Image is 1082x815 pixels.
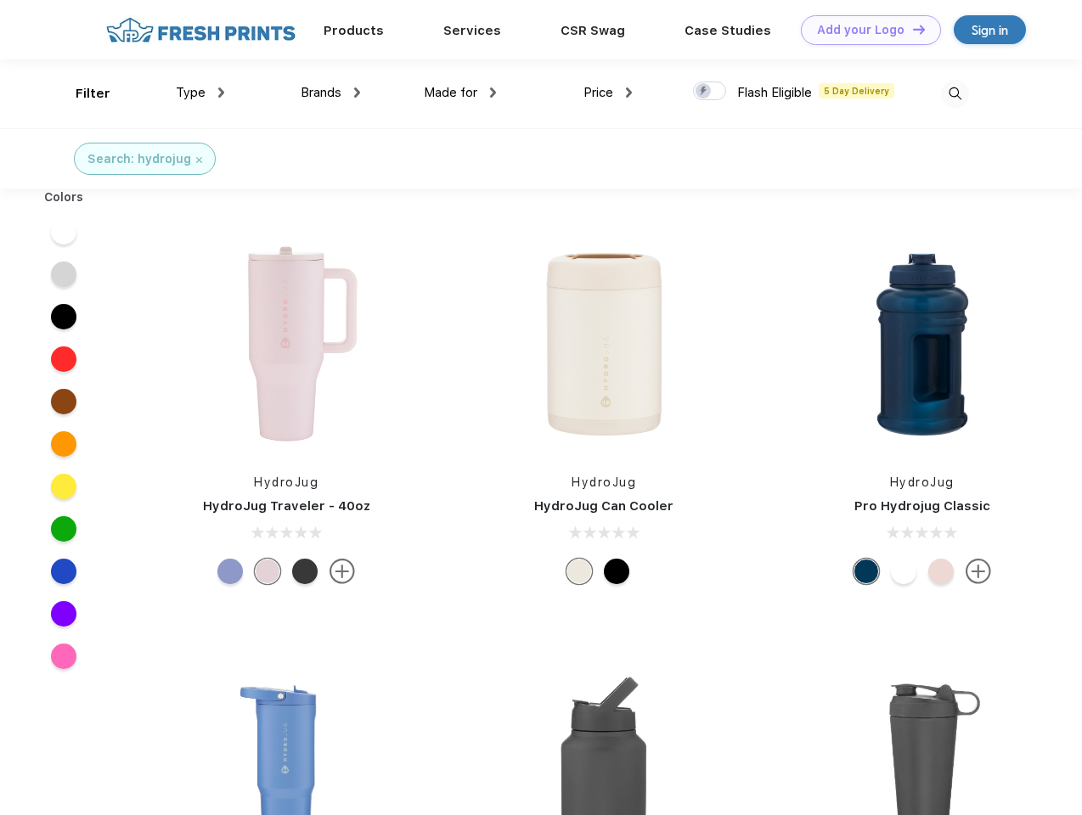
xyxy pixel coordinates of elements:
[491,231,717,457] img: func=resize&h=266
[972,20,1008,40] div: Sign in
[817,23,904,37] div: Add your Logo
[173,231,399,457] img: func=resize&h=266
[891,559,916,584] div: White
[604,559,629,584] div: Black
[854,498,990,514] a: Pro Hydrojug Classic
[217,559,243,584] div: Peri
[330,559,355,584] img: more.svg
[324,23,384,38] a: Products
[176,85,206,100] span: Type
[583,85,613,100] span: Price
[354,87,360,98] img: dropdown.png
[819,83,894,98] span: 5 Day Delivery
[809,231,1035,457] img: func=resize&h=266
[31,188,97,206] div: Colors
[203,498,370,514] a: HydroJug Traveler - 40oz
[966,559,991,584] img: more.svg
[954,15,1026,44] a: Sign in
[254,475,318,489] a: HydroJug
[76,84,110,104] div: Filter
[490,87,496,98] img: dropdown.png
[854,559,879,584] div: Navy
[534,498,673,514] a: HydroJug Can Cooler
[928,559,954,584] div: Pink Sand
[626,87,632,98] img: dropdown.png
[424,85,477,100] span: Made for
[941,80,969,108] img: desktop_search.svg
[737,85,812,100] span: Flash Eligible
[566,559,592,584] div: Cream
[87,150,191,168] div: Search: hydrojug
[255,559,280,584] div: Pink Sand
[301,85,341,100] span: Brands
[218,87,224,98] img: dropdown.png
[292,559,318,584] div: Black
[890,475,955,489] a: HydroJug
[913,25,925,34] img: DT
[196,157,202,163] img: filter_cancel.svg
[572,475,636,489] a: HydroJug
[101,15,301,45] img: fo%20logo%202.webp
